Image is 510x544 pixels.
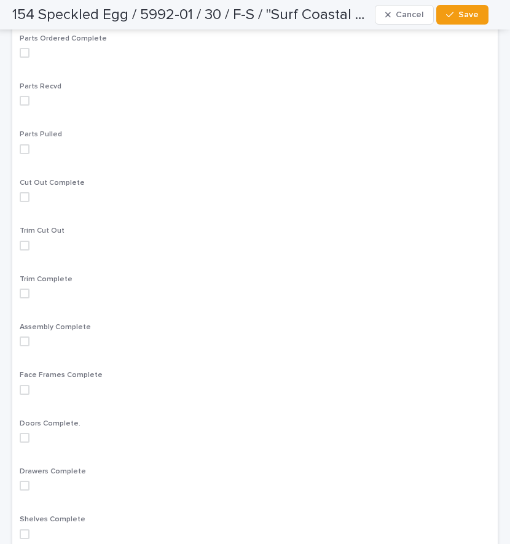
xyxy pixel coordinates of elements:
[20,179,85,187] span: Cut Out Complete
[20,83,61,90] span: Parts Recvd
[20,227,65,235] span: Trim Cut Out
[20,324,91,331] span: Assembly Complete
[20,468,86,475] span: Drawers Complete
[396,10,423,19] span: Cancel
[20,371,103,379] span: Face Frames Complete
[20,420,80,427] span: Doors Complete.
[20,35,107,42] span: Parts Ordered Complete
[20,276,73,283] span: Trim Complete
[458,10,479,19] span: Save
[436,5,488,25] button: Save
[375,5,434,25] button: Cancel
[12,6,370,24] h2: 154 Speckled Egg / 5992-01 / 30 / F-S / "Surf Coastal Homes, Ltd" / Michael Tarantino
[20,131,62,138] span: Parts Pulled
[20,516,85,523] span: Shelves Complete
